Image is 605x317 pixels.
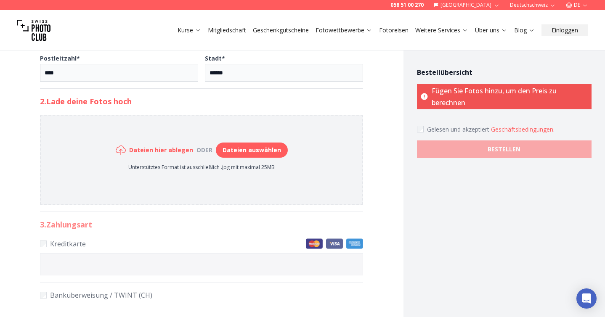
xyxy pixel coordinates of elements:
[40,64,198,82] input: Postleitzahl*
[40,95,363,107] h2: 2. Lade deine Fotos hoch
[412,24,472,36] button: Weitere Services
[216,143,288,158] button: Dateien auswählen
[205,54,225,62] b: Stadt *
[208,26,246,34] a: Mitgliedschaft
[116,164,288,171] p: Unterstütztes Format ist ausschließlich .jpg mit maximal 25MB
[129,146,193,154] h6: Dateien hier ablegen
[174,24,204,36] button: Kurse
[488,145,520,153] b: BESTELLEN
[417,126,424,132] input: Accept terms
[193,146,216,154] div: oder
[379,26,409,34] a: Fotoreisen
[472,24,511,36] button: Über uns
[253,26,309,34] a: Geschenkgutscheine
[427,125,491,133] span: Gelesen und akzeptiert
[178,26,201,34] a: Kurse
[541,24,588,36] button: Einloggen
[417,84,592,109] p: Fügen Sie Fotos hinzu, um den Preis zu berechnen
[514,26,535,34] a: Blog
[417,140,592,158] button: BESTELLEN
[491,125,555,134] button: Accept termsGelesen und akzeptiert
[417,67,592,77] h4: Bestellübersicht
[205,64,363,82] input: Stadt*
[475,26,507,34] a: Über uns
[390,2,424,8] a: 058 51 00 270
[415,26,468,34] a: Weitere Services
[316,26,372,34] a: Fotowettbewerbe
[17,13,50,47] img: Swiss photo club
[312,24,376,36] button: Fotowettbewerbe
[40,54,80,62] b: Postleitzahl *
[511,24,538,36] button: Blog
[204,24,249,36] button: Mitgliedschaft
[376,24,412,36] button: Fotoreisen
[249,24,312,36] button: Geschenkgutscheine
[576,288,597,309] div: Open Intercom Messenger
